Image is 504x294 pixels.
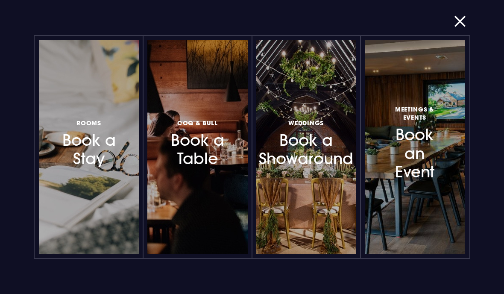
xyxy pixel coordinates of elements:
[365,40,465,254] a: Meetings & EventsBook an Event
[256,40,356,254] a: WeddingsBook a Showaround
[76,119,101,127] span: Rooms
[386,104,444,181] h3: Book an Event
[168,117,226,168] h3: Book a Table
[177,119,218,127] span: Coq & Bull
[288,119,324,127] span: Weddings
[39,40,139,254] a: RoomsBook a Stay
[60,117,118,168] h3: Book a Stay
[147,40,247,254] a: Coq & BullBook a Table
[386,105,444,121] span: Meetings & Events
[277,117,335,168] h3: Book a Showaround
